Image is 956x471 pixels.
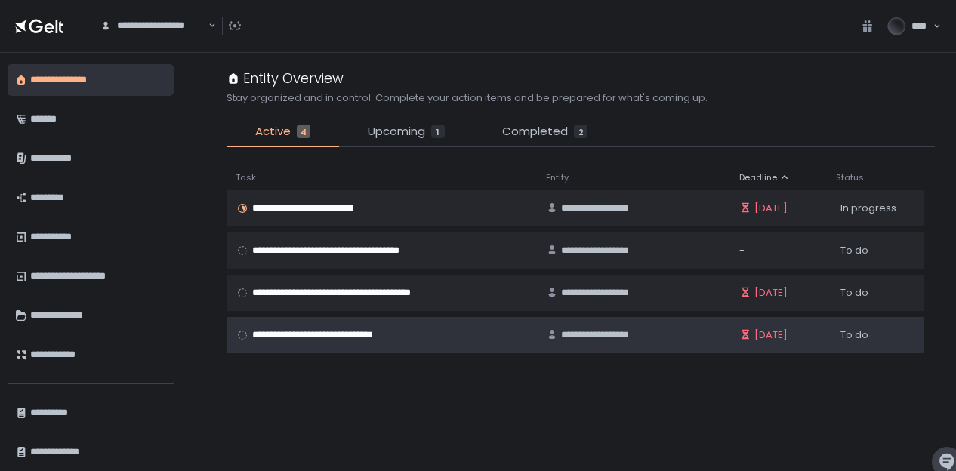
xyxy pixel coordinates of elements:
[840,328,868,342] span: To do
[227,91,708,105] h2: Stay organized and in control. Complete your action items and be prepared for what's coming up.
[227,68,344,88] div: Entity Overview
[100,32,207,48] input: Search for option
[368,123,425,140] span: Upcoming
[255,123,291,140] span: Active
[754,202,788,215] span: [DATE]
[739,244,745,257] span: -
[840,202,896,215] span: In progress
[754,328,788,342] span: [DATE]
[91,11,216,42] div: Search for option
[546,172,569,183] span: Entity
[502,123,568,140] span: Completed
[236,172,256,183] span: Task
[574,125,587,138] div: 2
[840,244,868,257] span: To do
[739,172,777,183] span: Deadline
[297,125,310,138] div: 4
[431,125,445,138] div: 1
[754,286,788,300] span: [DATE]
[840,286,868,300] span: To do
[836,172,864,183] span: Status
